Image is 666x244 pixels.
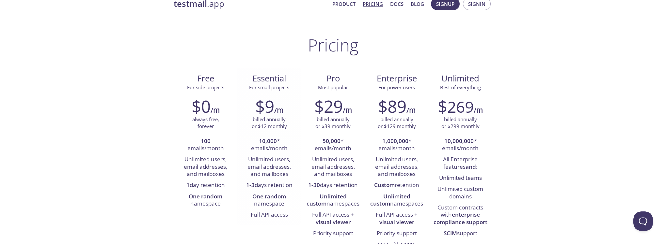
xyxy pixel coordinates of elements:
h6: /m [474,105,483,116]
strong: 1-3 [246,181,255,189]
strong: 50,000 [323,137,341,145]
strong: 1-30 [308,181,320,189]
li: Unlimited teams [434,173,487,184]
span: Essential [243,73,296,84]
h2: $9 [255,96,274,116]
strong: 10,000,000 [444,137,474,145]
h6: /m [274,105,283,116]
strong: 1 [186,181,190,189]
h6: /m [343,105,352,116]
strong: One random [252,193,286,200]
p: always free, forever [192,116,219,130]
li: emails/month [179,136,232,154]
li: day retention [179,180,232,191]
p: billed annually or $129 monthly [378,116,416,130]
span: Pro [306,73,359,84]
li: namespace [179,191,232,210]
h2: $89 [378,96,406,116]
iframe: Help Scout Beacon - Open [633,211,653,231]
strong: Custom [374,181,395,189]
h2: $0 [192,96,211,116]
strong: 10,000 [259,137,277,145]
span: For power users [378,84,415,91]
span: For side projects [187,84,224,91]
li: * emails/month [370,136,424,154]
li: Unlimited users, email addresses, and mailboxes [370,154,424,180]
li: support [434,228,487,239]
p: billed annually or $12 monthly [252,116,287,130]
span: For small projects [249,84,289,91]
li: Unlimited users, email addresses, and mailboxes [242,154,296,180]
li: namespaces [370,191,424,210]
h6: /m [211,105,220,116]
h6: /m [406,105,416,116]
h1: Pricing [308,35,358,55]
li: namespace [242,191,296,210]
li: retention [370,180,424,191]
li: Unlimited users, email addresses, and mailboxes [306,154,360,180]
li: days retention [242,180,296,191]
li: namespaces [306,191,360,210]
li: Full API access + [370,209,424,228]
span: Free [179,73,232,84]
span: Most popular [318,84,348,91]
li: Priority support [370,228,424,239]
li: days retention [306,180,360,191]
strong: 1,000,000 [382,137,408,145]
li: * emails/month [434,136,487,154]
strong: visual viewer [316,218,351,226]
span: Best of everything [440,84,481,91]
strong: visual viewer [379,218,414,226]
li: Full API access + [306,209,360,228]
li: Full API access [242,209,296,221]
span: Enterprise [370,73,423,84]
strong: and [466,163,476,170]
li: All Enterprise features : [434,154,487,173]
span: Unlimited [441,73,479,84]
strong: Unlimited custom [307,193,347,207]
li: * emails/month [306,136,360,154]
li: * emails/month [242,136,296,154]
p: billed annually or $299 monthly [441,116,480,130]
h2: $29 [314,96,343,116]
li: Priority support [306,228,360,239]
li: Custom contracts with [434,202,487,228]
strong: One random [189,193,222,200]
strong: SCIM [444,229,457,237]
strong: enterprise compliance support [434,211,487,225]
p: billed annually or $39 monthly [315,116,351,130]
li: Unlimited users, email addresses, and mailboxes [179,154,232,180]
span: 269 [447,96,474,117]
strong: Unlimited custom [370,193,410,207]
h2: $ [438,96,474,116]
li: Unlimited custom domains [434,184,487,202]
strong: 100 [201,137,211,145]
